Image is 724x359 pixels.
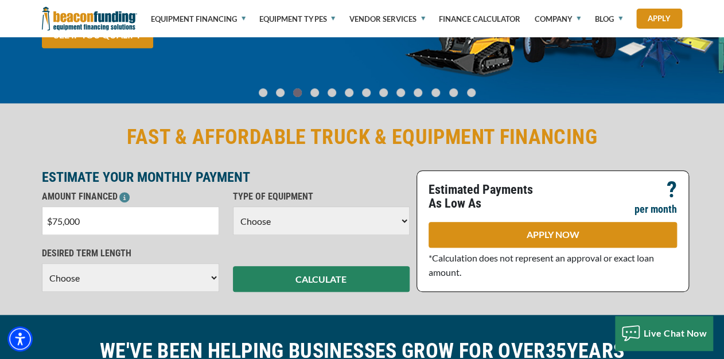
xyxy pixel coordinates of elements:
a: APPLY NOW [429,222,677,248]
a: Go To Slide 3 [308,88,322,97]
p: DESIRED TERM LENGTH [42,247,219,260]
h2: FAST & AFFORDABLE TRUCK & EQUIPMENT FINANCING [42,124,682,150]
p: ESTIMATE YOUR MONTHLY PAYMENT [42,170,410,184]
a: Apply [636,9,682,29]
input: $0 [42,206,219,235]
a: Go To Slide 0 [256,88,270,97]
a: Go To Slide 7 [377,88,391,97]
a: Go To Slide 11 [446,88,461,97]
div: Accessibility Menu [7,326,33,352]
a: Go To Slide 8 [394,88,408,97]
a: Go To Slide 6 [360,88,373,97]
a: Go To Slide 4 [325,88,339,97]
p: ? [667,183,677,197]
button: Live Chat Now [615,316,713,350]
button: CALCULATE [233,266,410,292]
a: Go To Slide 5 [342,88,356,97]
p: Estimated Payments As Low As [429,183,546,210]
span: *Calculation does not represent an approval or exact loan amount. [429,252,654,278]
p: TYPE OF EQUIPMENT [233,190,410,204]
p: AMOUNT FINANCED [42,190,219,204]
p: per month [635,202,677,216]
span: Live Chat Now [644,327,707,338]
a: Go To Slide 2 [291,88,305,97]
a: Go To Slide 10 [429,88,443,97]
a: Go To Slide 9 [411,88,425,97]
a: Go To Slide 1 [274,88,287,97]
a: Go To Slide 12 [464,88,478,97]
